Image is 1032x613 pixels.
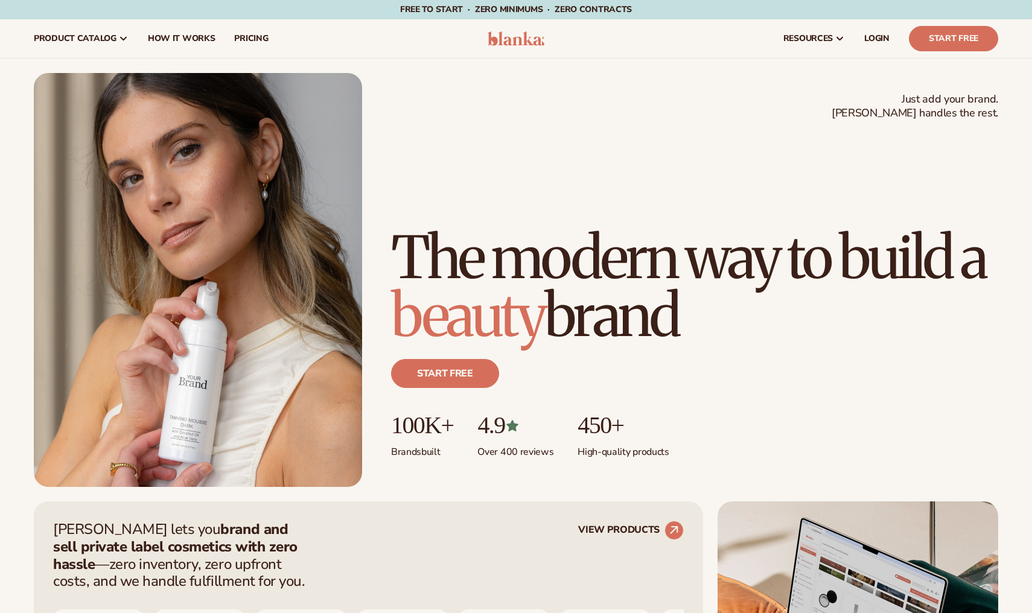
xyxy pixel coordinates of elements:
span: resources [783,34,833,43]
a: Start Free [909,26,998,51]
a: LOGIN [855,19,899,58]
a: resources [774,19,855,58]
a: How It Works [138,19,225,58]
span: How It Works [148,34,215,43]
p: 450+ [578,412,669,439]
a: product catalog [24,19,138,58]
span: pricing [234,34,268,43]
p: [PERSON_NAME] lets you —zero inventory, zero upfront costs, and we handle fulfillment for you. [53,521,313,590]
img: Female holding tanning mousse. [34,73,362,487]
span: LOGIN [864,34,890,43]
a: VIEW PRODUCTS [578,521,684,540]
p: 4.9 [477,412,553,439]
a: pricing [225,19,278,58]
a: Start free [391,359,499,388]
span: beauty [391,279,544,352]
h1: The modern way to build a brand [391,229,998,345]
p: Brands built [391,439,453,459]
img: logo [488,31,545,46]
span: product catalog [34,34,116,43]
p: 100K+ [391,412,453,439]
span: Just add your brand. [PERSON_NAME] handles the rest. [832,92,998,121]
span: Free to start · ZERO minimums · ZERO contracts [400,4,632,15]
p: High-quality products [578,439,669,459]
p: Over 400 reviews [477,439,553,459]
strong: brand and sell private label cosmetics with zero hassle [53,519,298,574]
